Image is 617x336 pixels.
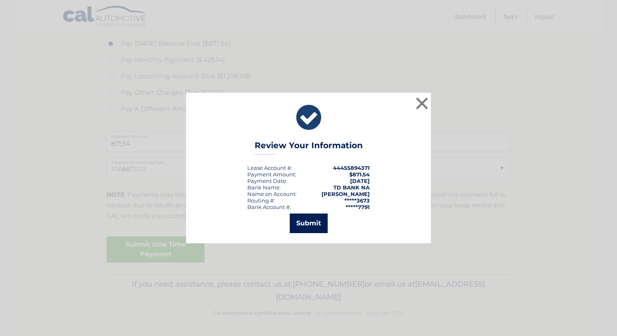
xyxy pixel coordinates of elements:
strong: TD BANK NA [333,184,370,191]
div: Payment Amount: [247,171,296,178]
strong: 44455894371 [333,165,370,171]
button: Submit [290,214,328,233]
div: Lease Account #: [247,165,292,171]
span: $871.54 [349,171,370,178]
strong: [PERSON_NAME] [322,191,370,197]
div: : [247,178,287,184]
div: Bank Name: [247,184,281,191]
span: Payment Date [247,178,286,184]
button: × [414,95,430,111]
div: Name on Account: [247,191,297,197]
div: Routing #: [247,197,275,204]
span: [DATE] [350,178,370,184]
h3: Review Your Information [255,140,363,155]
div: Bank Account #: [247,204,291,210]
